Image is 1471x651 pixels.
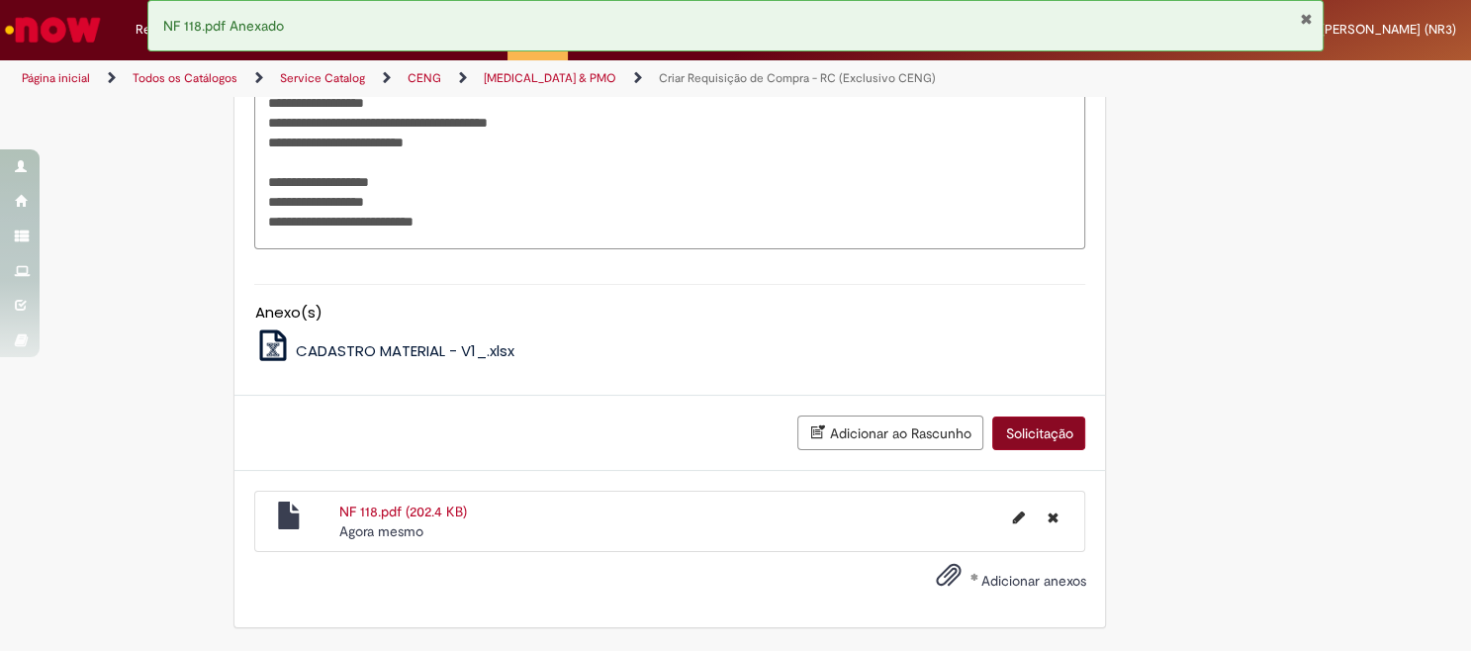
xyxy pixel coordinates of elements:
[133,70,237,86] a: Todos os Catálogos
[22,70,90,86] a: Página inicial
[659,70,936,86] a: Criar Requisição de Compra - RC (Exclusivo CENG)
[339,522,423,540] span: Agora mesmo
[254,340,514,361] a: CADASTRO MATERIAL - V1_.xlsx
[254,305,1085,322] h5: Anexo(s)
[1321,21,1456,38] span: [PERSON_NAME] (NR3)
[15,60,965,97] ul: Trilhas de página
[136,20,205,40] span: Requisições
[2,10,104,49] img: ServiceNow
[163,17,284,35] span: NF 118.pdf Anexado
[797,416,983,450] button: Adicionar ao Rascunho
[1300,11,1313,27] button: Fechar Notificação
[1035,502,1069,533] button: Excluir NF 118.pdf
[339,522,423,540] time: 29/08/2025 11:43:38
[930,557,965,603] button: Adicionar anexos
[408,70,441,86] a: CENG
[296,340,514,361] span: CADASTRO MATERIAL - V1_.xlsx
[484,70,616,86] a: [MEDICAL_DATA] & PMO
[992,417,1085,450] button: Solicitação
[254,66,1085,249] textarea: Descrição
[280,70,365,86] a: Service Catalog
[1000,502,1036,533] button: Editar nome de arquivo NF 118.pdf
[980,572,1085,590] span: Adicionar anexos
[339,503,467,520] a: NF 118.pdf (202.4 KB)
